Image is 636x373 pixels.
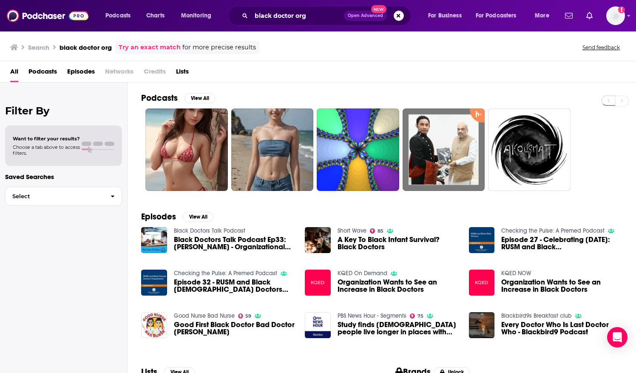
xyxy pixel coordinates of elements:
h2: Podcasts [141,93,178,103]
a: 59 [238,313,252,319]
button: View All [185,93,215,103]
a: Show notifications dropdown [562,9,576,23]
button: Select [5,187,122,206]
img: Every Doctor Who Is Last Doctor Who - Blackbird9 Podcast [469,312,495,338]
span: Good First Black Doctor Bad Doctor [PERSON_NAME] [174,321,295,336]
a: Good First Black Doctor Bad Doctor Charles Friedgood [174,321,295,336]
a: KQED NOW [501,270,531,277]
img: Organization Wants to See an Increase in Black Doctors [305,270,331,296]
span: Networks [105,65,133,82]
span: Select [6,194,104,199]
button: View All [183,212,213,222]
span: Episode 27 - Celebrating [DATE]: RUSM and Black [DEMOGRAPHIC_DATA] Doctors organization [501,236,622,251]
a: Charts [141,9,170,23]
span: for more precise results [182,43,256,52]
a: Organization Wants to See an Increase in Black Doctors [501,279,622,293]
span: 59 [245,314,251,318]
a: Try an exact match [119,43,181,52]
a: Study finds Black people live longer in places with more Black doctors [338,321,459,336]
span: Want to filter your results? [13,136,80,142]
a: Lists [176,65,189,82]
span: Episode 32 - RUSM and Black [DEMOGRAPHIC_DATA] Doctors organization [174,279,295,293]
a: Episode 32 - RUSM and Black Female Doctors organization [174,279,295,293]
span: 85 [378,229,383,233]
div: Open Intercom Messenger [607,327,627,347]
h3: Search [28,43,49,51]
button: Show profile menu [606,6,625,25]
span: Choose a tab above to access filters. [13,144,80,156]
a: KQED On Demand [338,270,387,277]
a: EpisodesView All [141,211,213,222]
a: Checking the Pulse: A Premed Podcast [174,270,277,277]
span: 75 [417,314,423,318]
a: Show notifications dropdown [583,9,596,23]
a: PodcastsView All [141,93,215,103]
button: open menu [99,9,142,23]
svg: Add a profile image [618,6,625,13]
div: Search podcasts, credits, & more... [236,6,419,26]
span: For Podcasters [476,10,517,22]
span: Study finds [DEMOGRAPHIC_DATA] people live longer in places with more [DEMOGRAPHIC_DATA] doctors [338,321,459,336]
a: PBS News Hour - Segments [338,312,406,319]
a: Organization Wants to See an Increase in Black Doctors [338,279,459,293]
a: Podcasts [28,65,57,82]
a: Black Doctors Talk Podcast [174,227,245,234]
img: Podchaser - Follow, Share and Rate Podcasts [7,8,88,24]
a: Episode 27 - Celebrating Black History Month: RUSM and Black Male Doctors organization [501,236,622,251]
span: Monitoring [181,10,211,22]
a: Good First Black Doctor Bad Doctor Charles Friedgood [141,312,167,338]
button: open menu [422,9,472,23]
a: Short Wave [338,227,366,234]
button: Open AdvancedNew [344,11,387,21]
a: Episodes [67,65,95,82]
a: Blackbird9s Breakfast club [501,312,572,319]
a: A Key To Black Infant Survival? Black Doctors [338,236,459,251]
span: New [371,5,386,13]
a: 75 [410,313,423,319]
a: Good Nurse Bad Nurse [174,312,235,319]
a: Checking the Pulse: A Premed Podcast [501,227,605,234]
a: Black Doctors Talk Podcast Ep33: Dr. Shaun Anderson - Organizational Social Responsibility [174,236,295,251]
h3: black doctor org [60,43,112,51]
button: open menu [470,9,529,23]
span: Podcasts [105,10,131,22]
img: Episode 32 - RUSM and Black Female Doctors organization [141,270,167,296]
h2: Episodes [141,211,176,222]
span: Open Advanced [348,14,383,18]
img: Black Doctors Talk Podcast Ep33: Dr. Shaun Anderson - Organizational Social Responsibility [141,227,167,253]
span: For Business [428,10,462,22]
img: Organization Wants to See an Increase in Black Doctors [469,270,495,296]
h2: Filter By [5,105,122,117]
span: Credits [144,65,166,82]
img: User Profile [606,6,625,25]
span: Black Doctors Talk Podcast Ep33: [PERSON_NAME] - Organizational Social Responsibility [174,236,295,251]
button: open menu [175,9,222,23]
a: All [10,65,18,82]
a: 85 [370,228,383,233]
img: Episode 27 - Celebrating Black History Month: RUSM and Black Male Doctors organization [469,227,495,253]
img: A Key To Black Infant Survival? Black Doctors [305,227,331,253]
button: open menu [529,9,560,23]
button: Send feedback [580,44,622,51]
input: Search podcasts, credits, & more... [251,9,344,23]
img: Study finds Black people live longer in places with more Black doctors [305,312,331,338]
span: Logged in as ShellB [606,6,625,25]
a: Every Doctor Who Is Last Doctor Who - Blackbird9 Podcast [501,321,622,336]
span: Charts [146,10,165,22]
